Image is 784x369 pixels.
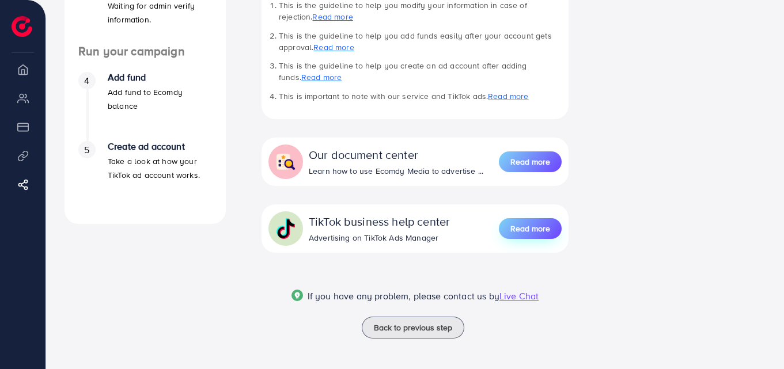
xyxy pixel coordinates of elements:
[499,218,562,239] button: Read more
[374,322,452,333] span: Back to previous step
[301,71,342,83] a: Read more
[65,72,226,141] li: Add fund
[108,72,212,83] h4: Add fund
[308,290,499,302] span: If you have any problem, please contact us by
[65,44,226,59] h4: Run your campaign
[312,11,353,22] a: Read more
[499,151,562,172] button: Read more
[510,223,550,234] span: Read more
[510,156,550,168] span: Read more
[12,16,32,37] img: logo
[279,60,562,83] li: This is the guideline to help you create an ad account after adding funds.
[279,90,562,102] li: This is important to note with our service and TikTok ads.
[65,141,226,210] li: Create ad account
[313,41,354,53] a: Read more
[499,150,562,173] a: Read more
[279,30,562,54] li: This is the guideline to help you add funds easily after your account gets approval.
[309,165,483,177] div: Learn how to use Ecomdy Media to advertise ...
[108,141,212,152] h4: Create ad account
[108,85,212,113] p: Add fund to Ecomdy balance
[309,213,450,230] div: TikTok business help center
[309,232,450,244] div: Advertising on TikTok Ads Manager
[275,151,296,172] img: collapse
[84,74,89,88] span: 4
[488,90,528,102] a: Read more
[735,317,775,360] iframe: Chat
[499,290,539,302] span: Live Chat
[499,217,562,240] a: Read more
[362,317,464,338] button: Back to previous step
[275,218,296,239] img: collapse
[108,154,212,182] p: Take a look at how your TikTok ad account works.
[309,146,483,163] div: Our document center
[84,143,89,157] span: 5
[291,290,303,301] img: Popup guide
